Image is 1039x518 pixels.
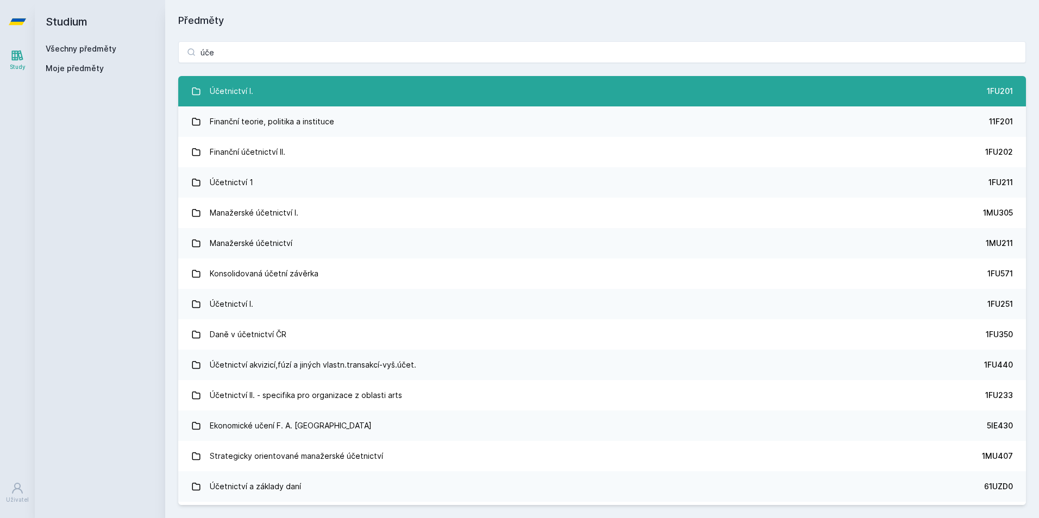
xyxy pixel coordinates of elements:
[210,384,402,406] div: Účetnictví II. - specifika pro organizace z oblasti arts
[210,232,292,254] div: Manažerské účetnictví
[178,167,1026,198] a: Účetnictví 1 1FU211
[982,451,1013,462] div: 1MU407
[210,293,253,315] div: Účetnictví I.
[178,350,1026,380] a: Účetnictví akvizicí,fúzí a jiných vlastn.transakcí-vyš.účet. 1FU440
[178,410,1026,441] a: Ekonomické učení F. A. [GEOGRAPHIC_DATA] 5IE430
[210,354,416,376] div: Účetnictví akvizicí,fúzí a jiných vlastn.transakcí-vyš.účet.
[989,116,1013,127] div: 11F201
[987,299,1013,309] div: 1FU251
[178,258,1026,289] a: Konsolidovaná účetní závěrka 1FU571
[178,106,1026,137] a: Finanční teorie, politika a instituce 11F201
[210,415,372,437] div: Ekonomické učení F. A. [GEOGRAPHIC_DATA]
[178,289,1026,319] a: Účetnictví I. 1FU251
[210,202,298,224] div: Manažerské účetnictví I.
[986,238,1013,249] div: 1MU211
[210,141,285,163] div: Finanční účetnictví II.
[178,471,1026,502] a: Účetnictví a základy daní 61UZD0
[986,329,1013,340] div: 1FU350
[178,380,1026,410] a: Účetnictví II. - specifika pro organizace z oblasti arts 1FU233
[178,228,1026,258] a: Manažerské účetnictví 1MU211
[210,324,286,345] div: Daně v účetnictví ČR
[178,441,1026,471] a: Strategicky orientované manažerské účetnictví 1MU407
[210,445,383,467] div: Strategicky orientované manažerské účetnictví
[987,268,1013,279] div: 1FU571
[210,263,318,285] div: Konsolidovaná účetní závěrka
[178,198,1026,228] a: Manažerské účetnictví I. 1MU305
[987,420,1013,431] div: 5IE430
[985,390,1013,401] div: 1FU233
[984,359,1013,370] div: 1FU440
[210,476,301,497] div: Účetnictví a základy daní
[984,481,1013,492] div: 61UZD0
[988,177,1013,188] div: 1FU211
[210,172,253,193] div: Účetnictví 1
[983,207,1013,218] div: 1MU305
[6,496,29,504] div: Uživatel
[178,319,1026,350] a: Daně v účetnictví ČR 1FU350
[178,137,1026,167] a: Finanční účetnictví II. 1FU202
[2,476,33,509] a: Uživatel
[985,147,1013,157] div: 1FU202
[210,111,334,132] div: Finanční teorie, politika a instituce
